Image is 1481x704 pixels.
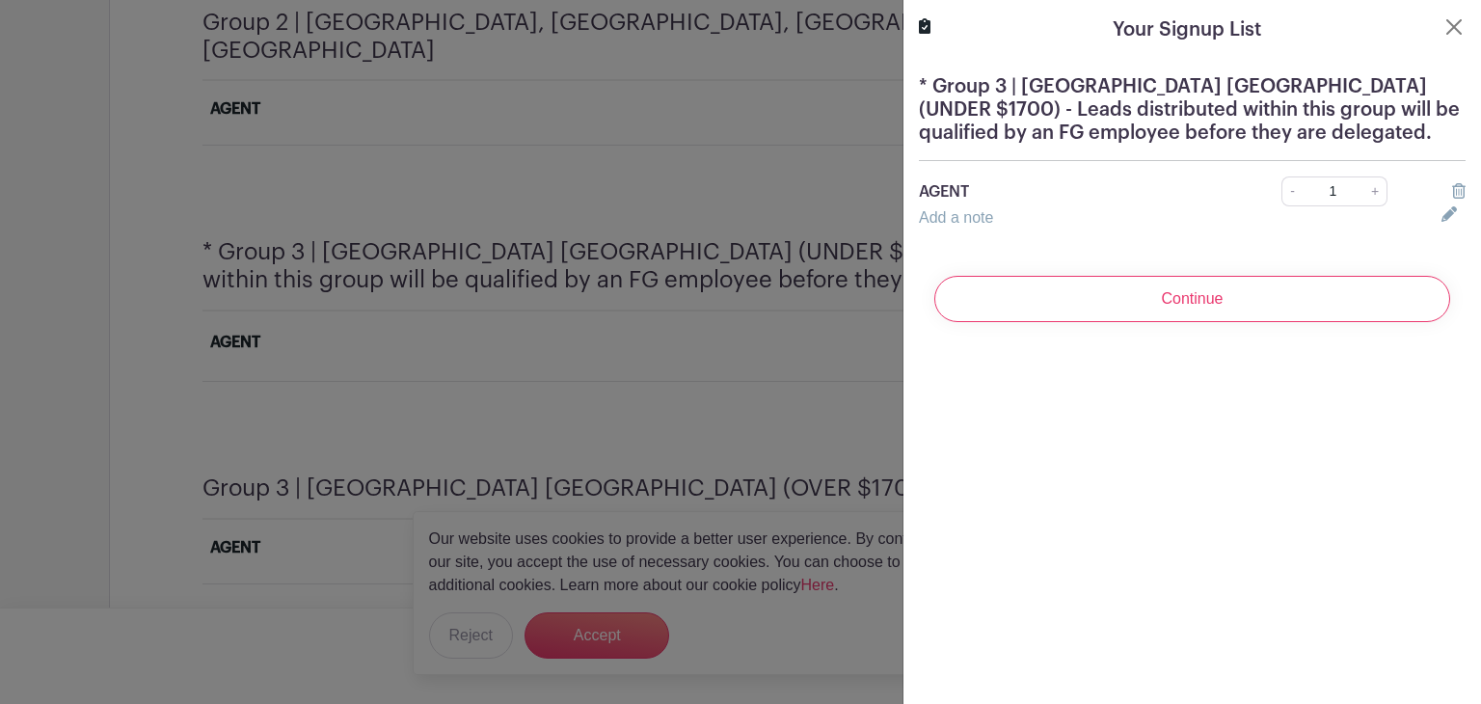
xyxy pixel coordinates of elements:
[919,180,1228,203] p: AGENT
[919,209,993,226] a: Add a note
[1363,176,1387,206] a: +
[1442,15,1466,39] button: Close
[934,276,1450,322] input: Continue
[919,75,1466,145] h5: * Group 3 | [GEOGRAPHIC_DATA] [GEOGRAPHIC_DATA] (UNDER $1700) - Leads distributed within this gro...
[1281,176,1303,206] a: -
[1113,15,1261,44] h5: Your Signup List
